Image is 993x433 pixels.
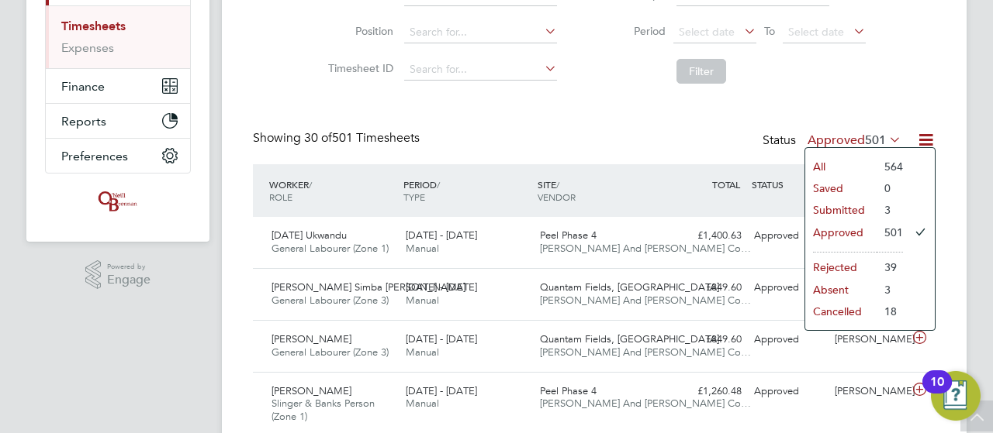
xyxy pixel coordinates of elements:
span: TYPE [403,191,425,203]
li: 3 [877,279,903,301]
span: 501 [865,132,886,148]
div: £849.60 [667,275,748,301]
span: Slinger & Banks Person (Zone 1) [272,397,375,423]
li: Saved [805,177,877,199]
span: Engage [107,273,151,287]
span: [PERSON_NAME] And [PERSON_NAME] Co… [540,397,751,410]
span: General Labourer (Zone 3) [272,345,389,359]
li: 0 [877,177,903,199]
button: Finance [46,69,190,103]
div: Approved [748,327,829,352]
span: TOTAL [712,178,740,191]
div: Approved [748,223,829,249]
button: Open Resource Center, 10 new notifications [931,371,981,421]
div: Showing [253,130,423,146]
span: General Labourer (Zone 3) [272,294,389,307]
div: [PERSON_NAME] [829,379,909,404]
span: / [437,178,440,191]
span: Quantam Fields, [GEOGRAPHIC_DATA] [540,332,719,345]
span: [DATE] - [DATE] [406,280,477,294]
label: Position [324,24,393,38]
li: All [805,156,877,177]
div: £849.60 [667,327,748,352]
div: SITE [534,170,668,211]
label: Timesheet ID [324,61,393,75]
span: Manual [406,242,439,255]
span: 501 Timesheets [304,130,420,146]
button: Reports [46,104,190,138]
span: Quantam Fields, [GEOGRAPHIC_DATA] [540,280,719,294]
input: Search for... [404,22,557,43]
span: / [556,178,559,191]
a: Timesheets [61,19,126,33]
div: STATUS [748,170,829,198]
span: [PERSON_NAME] [272,332,351,345]
li: 18 [877,301,903,322]
span: Manual [406,345,439,359]
span: VENDOR [538,191,576,203]
span: [DATE] - [DATE] [406,332,477,345]
span: 30 of [304,130,332,146]
li: Approved [805,222,877,243]
a: Go to home page [45,189,191,214]
span: ROLE [269,191,292,203]
span: Powered by [107,260,151,273]
span: [PERSON_NAME] Simba [PERSON_NAME] [272,280,465,294]
span: Select date [679,25,735,39]
span: [DATE] Ukwandu [272,229,347,242]
span: [PERSON_NAME] And [PERSON_NAME] Co… [540,294,751,307]
a: Expenses [61,40,114,55]
span: [PERSON_NAME] And [PERSON_NAME] Co… [540,242,751,255]
div: 10 [930,382,944,402]
div: £1,260.48 [667,379,748,404]
div: £1,400.63 [667,223,748,249]
span: To [759,21,780,41]
div: Status [763,130,905,152]
span: Manual [406,294,439,307]
button: Preferences [46,139,190,173]
button: Filter [676,59,726,84]
li: 39 [877,256,903,278]
span: [DATE] - [DATE] [406,384,477,397]
div: [PERSON_NAME] [829,327,909,352]
li: 564 [877,156,903,177]
label: Period [596,24,666,38]
span: Finance [61,79,105,94]
span: General Labourer (Zone 1) [272,242,389,255]
li: Absent [805,279,877,301]
li: 3 [877,199,903,221]
label: Approved [808,132,901,148]
span: [PERSON_NAME] And [PERSON_NAME] Co… [540,345,751,359]
li: Cancelled [805,301,877,322]
span: / [309,178,312,191]
li: Submitted [805,199,877,221]
span: Reports [61,114,106,129]
span: Peel Phase 4 [540,384,597,397]
div: Timesheets [46,5,190,68]
div: Approved [748,275,829,301]
img: oneillandbrennan-logo-retina.png [95,189,140,214]
div: PERIOD [400,170,534,211]
span: [DATE] - [DATE] [406,229,477,242]
span: Peel Phase 4 [540,229,597,242]
span: Preferences [61,149,128,163]
input: Search for... [404,59,557,81]
div: Approved [748,379,829,404]
li: Rejected [805,256,877,278]
div: WORKER [265,170,400,211]
li: 501 [877,222,903,243]
span: Manual [406,397,439,410]
a: Powered byEngage [85,260,151,290]
span: Select date [788,25,844,39]
span: [PERSON_NAME] [272,384,351,397]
